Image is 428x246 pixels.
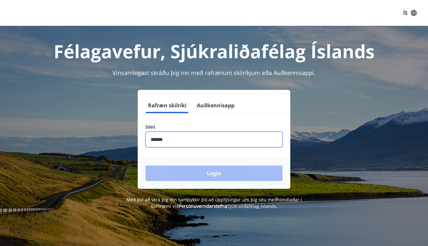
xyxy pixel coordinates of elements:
[400,7,420,19] button: ÍS
[179,203,227,209] a: Persónuverndarstefna
[145,98,189,113] button: Rafræn skilríki
[8,39,420,63] h1: Félagavefur, Sjúkraliðafélag Íslands
[145,124,283,130] label: Sími
[112,69,316,77] span: Vinsamlegast skráðu þig inn með rafrænum skilríkjum eða Auðkennisappi.
[194,98,237,113] button: Auðkennisapp
[126,197,302,209] span: Með því að skrá þig inn samþykkir þú að upplýsingar um þig séu meðhöndlaðar í samræmi við Sjúkral...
